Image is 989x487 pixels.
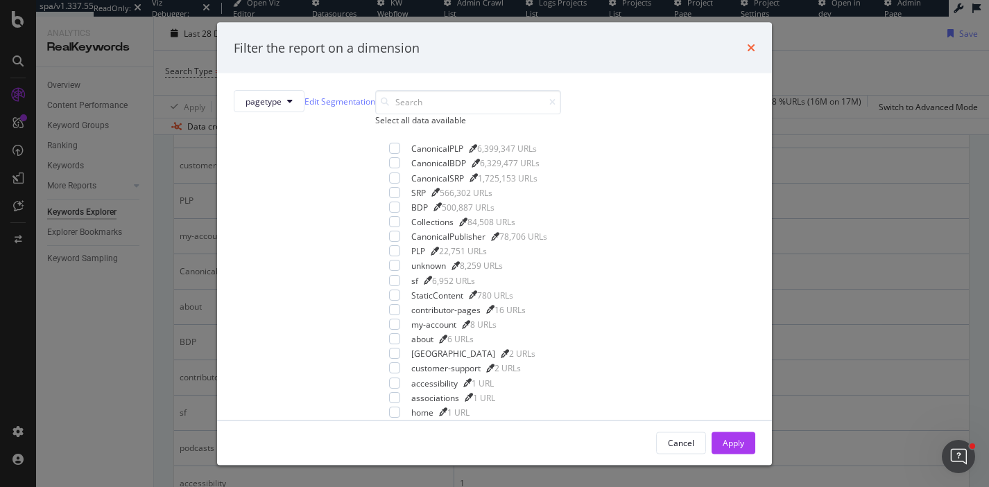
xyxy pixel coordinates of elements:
div: 6,399,347 URLs [477,143,537,154]
div: 6 URLs [447,333,474,345]
div: my-account [411,319,456,330]
div: 2 URLs [509,348,535,360]
div: CanonicalPublisher [411,231,485,242]
div: 1 URL [447,406,470,418]
div: 1 URL [473,391,495,403]
div: Cancel [668,436,694,448]
span: pagetype [246,95,282,107]
input: Search [375,90,561,114]
iframe: Intercom live chat [942,440,975,473]
div: 2 URLs [495,362,521,374]
div: unknown [411,260,446,272]
div: StaticContent [411,289,463,301]
div: CanonicalPLP [411,143,463,154]
a: Edit Segmentation [304,94,375,108]
div: 78,706 URLs [499,231,547,242]
div: 8,259 URLs [460,260,503,272]
div: Apply [723,436,744,448]
div: CanonicalSRP [411,172,464,184]
div: Select all data available [375,114,561,126]
div: [GEOGRAPHIC_DATA] [411,348,495,360]
div: Filter the report on a dimension [234,39,420,57]
button: pagetype [234,90,304,112]
div: customer-support [411,362,481,374]
div: 500,887 URLs [442,201,495,213]
div: about [411,333,433,345]
div: BDP [411,201,428,213]
div: PLP [411,245,425,257]
div: 1,725,153 URLs [478,172,537,184]
div: accessibility [411,377,458,389]
div: 16 URLs [495,303,526,315]
button: Cancel [656,432,706,454]
div: 84,508 URLs [467,216,515,228]
div: 8 URLs [470,319,497,330]
div: contributor-pages [411,303,481,315]
div: associations [411,391,459,403]
div: 22,751 URLs [439,245,487,257]
div: 6,329,477 URLs [480,157,540,169]
div: 1 URL [472,377,494,389]
div: modal [217,22,772,465]
div: home [411,406,433,418]
div: times [747,39,755,57]
div: sf [411,274,418,286]
div: 780 URLs [477,289,513,301]
div: SRP [411,186,426,198]
button: Apply [712,432,755,454]
div: CanonicalBDP [411,157,466,169]
div: Collections [411,216,454,228]
div: 6,952 URLs [432,274,475,286]
div: 566,302 URLs [440,186,492,198]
